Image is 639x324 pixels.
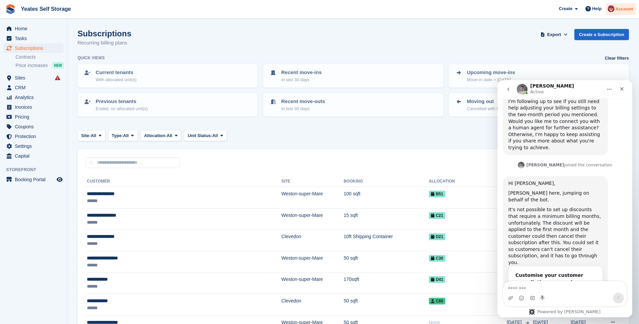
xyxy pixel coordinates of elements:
[15,175,55,184] span: Booking Portal
[77,55,105,61] h6: Quick views
[281,76,322,83] p: In last 30 days
[78,94,257,116] a: Previous tenants Ended, no allocated unit(s)
[547,31,561,38] span: Export
[116,213,126,223] button: Send a message…
[344,176,428,187] th: Booking
[281,176,344,187] th: Site
[18,3,74,14] a: Yeates Self Storage
[167,132,172,139] span: All
[3,122,64,131] a: menu
[467,69,515,76] p: Upcoming move-ins
[344,230,428,251] td: 10ft Shipping Container
[15,34,55,43] span: Tasks
[3,83,64,92] a: menu
[96,76,136,83] p: With allocated unit(s)
[15,141,55,151] span: Settings
[6,201,129,213] textarea: Message…
[78,65,257,87] a: Current tenants With allocated unit(s)
[3,102,64,112] a: menu
[108,130,138,141] button: Type: All
[11,186,105,225] div: Customise your customer cancellation approachDecide if customers can cancel directly or not.
[605,55,629,62] a: Clear filters
[21,215,27,221] button: Emoji picker
[344,208,428,230] td: 15 sqft
[281,69,322,76] p: Recent move-ins
[281,230,344,251] td: Clevedon
[15,62,64,69] a: Price increases NEW
[449,65,628,87] a: Upcoming move-ins Move-in date > [DATE]
[96,98,148,105] p: Previous tenants
[77,29,131,38] h1: Subscriptions
[15,132,55,141] span: Protection
[281,105,325,112] p: In last 30 days
[55,75,60,80] i: Smart entry sync failures have occurred
[184,130,227,141] button: Unit Status: All
[3,112,64,122] a: menu
[574,29,629,40] a: Create a Subscription
[96,105,148,112] p: Ended, no allocated unit(s)
[615,6,633,12] span: Account
[5,4,15,14] img: stora-icon-8386f47178a22dfd0bd8f6a31ec36ba5ce8667c1dd55bd0f319d3a0aa187defe.svg
[86,176,281,187] th: Customer
[467,105,527,112] p: Cancelled with future move-out
[264,65,443,87] a: Recent move-ins In last 30 days
[11,126,105,186] div: It's not possible to set up discounts that require a minimum billing months, unfortunately. The d...
[11,110,105,123] div: [PERSON_NAME] here, jumping on behalf of the bot.
[467,98,527,105] p: Moving out
[6,166,67,173] span: Storefront
[144,132,167,139] span: Allocation:
[140,130,182,141] button: Allocation: All
[91,132,96,139] span: All
[3,34,64,43] a: menu
[344,251,428,272] td: 50 sqft
[344,294,428,316] td: 50 sqft
[15,43,55,53] span: Subscriptions
[96,69,136,76] p: Current tenants
[212,132,218,139] span: All
[43,215,48,221] button: Start recording
[429,298,445,304] span: C80
[15,73,55,83] span: Sites
[15,112,55,122] span: Pricing
[3,175,64,184] a: menu
[15,83,55,92] span: CRM
[11,100,105,107] div: Hi [PERSON_NAME],
[112,132,123,139] span: Type:
[281,251,344,272] td: Weston-super-Mare
[3,73,64,83] a: menu
[3,141,64,151] a: menu
[15,24,55,33] span: Home
[449,94,628,116] a: Moving out Cancelled with future move-out
[3,132,64,141] a: menu
[344,272,428,294] td: 170sqft
[3,151,64,161] a: menu
[281,272,344,294] td: Weston-super-Mare
[559,5,572,12] span: Create
[429,212,445,219] span: C21
[15,102,55,112] span: Invoices
[498,80,632,317] iframe: Intercom live chat
[344,187,428,208] td: 100 sqft
[608,5,614,12] img: Wendie Tanner
[3,43,64,53] a: menu
[15,54,64,60] a: Contracts
[3,93,64,102] a: menu
[429,233,445,240] span: D21
[429,191,445,197] span: B51
[53,62,64,69] div: NEW
[5,96,110,278] div: Hi [PERSON_NAME],[PERSON_NAME] here, jumping on behalf of the bot.It's not possible to set up dis...
[281,98,325,105] p: Recent move-outs
[429,176,507,187] th: Allocation
[429,276,445,283] span: D41
[15,122,55,131] span: Coupons
[281,187,344,208] td: Weston-super-Mare
[10,215,16,221] button: Upload attachment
